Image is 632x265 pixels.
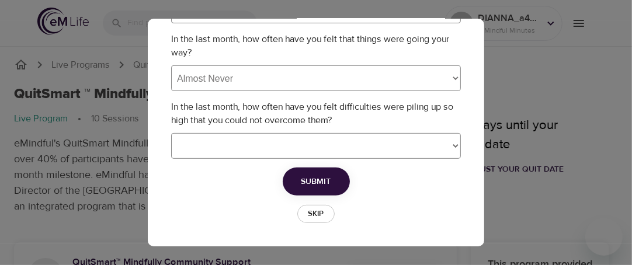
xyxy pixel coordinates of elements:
[297,205,335,223] button: Skip
[171,100,461,127] p: In the last month, how often have you felt difficulties were piling up so high that you could not...
[303,207,329,221] span: Skip
[283,168,350,196] button: Submit
[171,33,461,60] p: In the last month, how often have you felt that things were going your way?
[301,175,331,189] span: Submit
